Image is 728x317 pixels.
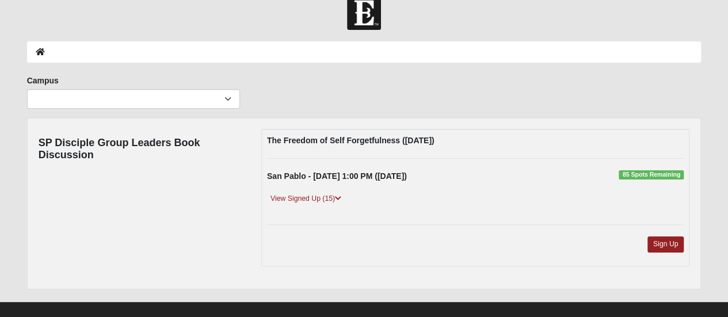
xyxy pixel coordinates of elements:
[619,170,684,179] span: 85 Spots Remaining
[27,75,59,86] label: Campus
[267,193,345,205] a: View Signed Up (15)
[267,171,407,181] strong: San Pablo - [DATE] 1:00 PM ([DATE])
[647,236,684,252] a: Sign Up
[267,136,434,145] strong: The Freedom of Self Forgetfulness ([DATE])
[39,137,244,162] h4: SP Disciple Group Leaders Book Discussion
